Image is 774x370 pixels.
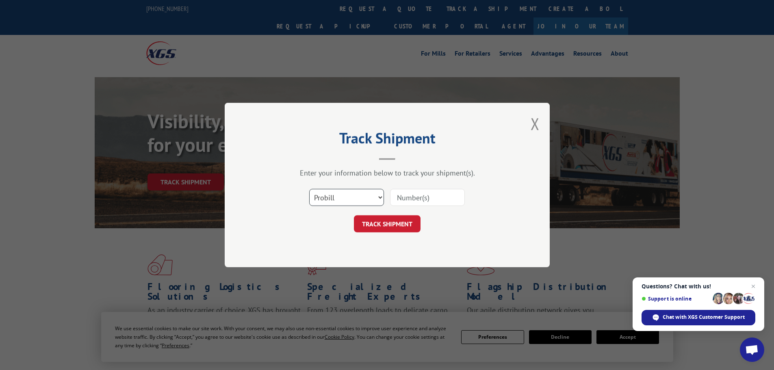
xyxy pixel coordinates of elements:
[642,296,710,302] span: Support is online
[748,281,758,291] span: Close chat
[663,314,745,321] span: Chat with XGS Customer Support
[531,113,540,134] button: Close modal
[354,215,421,232] button: TRACK SHIPMENT
[740,338,764,362] div: Open chat
[265,132,509,148] h2: Track Shipment
[265,168,509,177] div: Enter your information below to track your shipment(s).
[642,283,755,290] span: Questions? Chat with us!
[642,310,755,325] div: Chat with XGS Customer Support
[390,189,465,206] input: Number(s)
